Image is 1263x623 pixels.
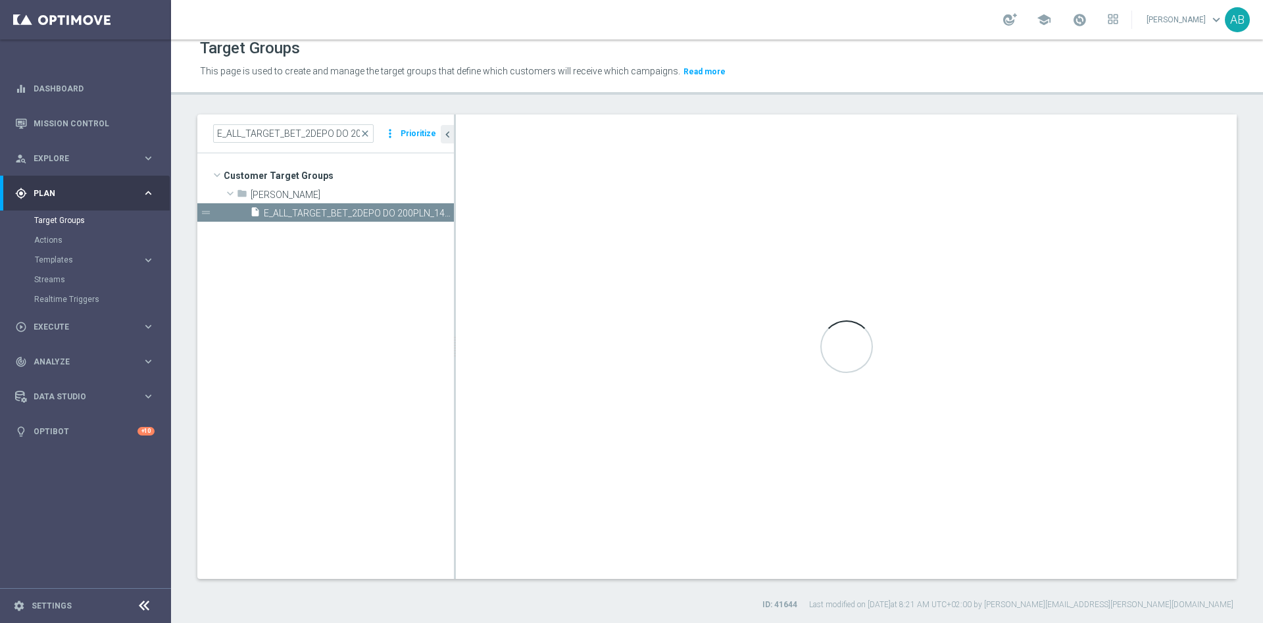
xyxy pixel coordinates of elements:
[142,152,155,164] i: keyboard_arrow_right
[15,391,142,403] div: Data Studio
[34,393,142,401] span: Data Studio
[13,600,25,612] i: settings
[15,414,155,449] div: Optibot
[35,256,129,264] span: Templates
[251,189,454,201] span: Tomasz K.
[441,128,454,141] i: chevron_left
[34,230,170,250] div: Actions
[682,64,727,79] button: Read more
[34,106,155,141] a: Mission Control
[441,125,454,143] button: chevron_left
[264,208,454,219] span: E_ALL_TARGET_BET_2DEPO DO 200PLN_141025
[142,390,155,403] i: keyboard_arrow_right
[34,155,142,162] span: Explore
[34,255,155,265] button: Templates keyboard_arrow_right
[34,274,137,285] a: Streams
[142,320,155,333] i: keyboard_arrow_right
[237,188,247,203] i: folder
[213,124,374,143] input: Quick find group or folder
[224,166,454,185] span: Customer Target Groups
[1225,7,1250,32] div: AB
[34,71,155,106] a: Dashboard
[15,356,142,368] div: Analyze
[32,602,72,610] a: Settings
[34,358,142,366] span: Analyze
[35,256,142,264] div: Templates
[34,323,142,331] span: Execute
[34,294,137,305] a: Realtime Triggers
[15,356,27,368] i: track_changes
[14,153,155,164] button: person_search Explore keyboard_arrow_right
[15,106,155,141] div: Mission Control
[200,39,300,58] h1: Target Groups
[15,321,142,333] div: Execute
[34,189,142,197] span: Plan
[14,357,155,367] button: track_changes Analyze keyboard_arrow_right
[1145,10,1225,30] a: [PERSON_NAME]keyboard_arrow_down
[137,427,155,436] div: +10
[14,84,155,94] button: equalizer Dashboard
[15,321,27,333] i: play_circle_outline
[34,235,137,245] a: Actions
[142,187,155,199] i: keyboard_arrow_right
[384,124,397,143] i: more_vert
[142,254,155,266] i: keyboard_arrow_right
[1037,12,1051,27] span: school
[15,187,27,199] i: gps_fixed
[14,118,155,129] button: Mission Control
[250,207,260,222] i: insert_drive_file
[15,83,27,95] i: equalizer
[15,153,142,164] div: Explore
[809,599,1233,611] label: Last modified on [DATE] at 8:21 AM UTC+02:00 by [PERSON_NAME][EMAIL_ADDRESS][PERSON_NAME][DOMAIN_...
[34,270,170,289] div: Streams
[34,250,170,270] div: Templates
[200,66,680,76] span: This page is used to create and manage the target groups that define which customers will receive...
[14,391,155,402] button: Data Studio keyboard_arrow_right
[1209,12,1224,27] span: keyboard_arrow_down
[34,289,170,309] div: Realtime Triggers
[360,128,370,139] span: close
[15,153,27,164] i: person_search
[14,426,155,437] button: lightbulb Optibot +10
[34,414,137,449] a: Optibot
[34,215,137,226] a: Target Groups
[15,187,142,199] div: Plan
[15,71,155,106] div: Dashboard
[14,188,155,199] button: gps_fixed Plan keyboard_arrow_right
[762,599,797,611] label: ID: 41644
[34,211,170,230] div: Target Groups
[399,125,438,143] button: Prioritize
[14,322,155,332] button: play_circle_outline Execute keyboard_arrow_right
[142,355,155,368] i: keyboard_arrow_right
[15,426,27,437] i: lightbulb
